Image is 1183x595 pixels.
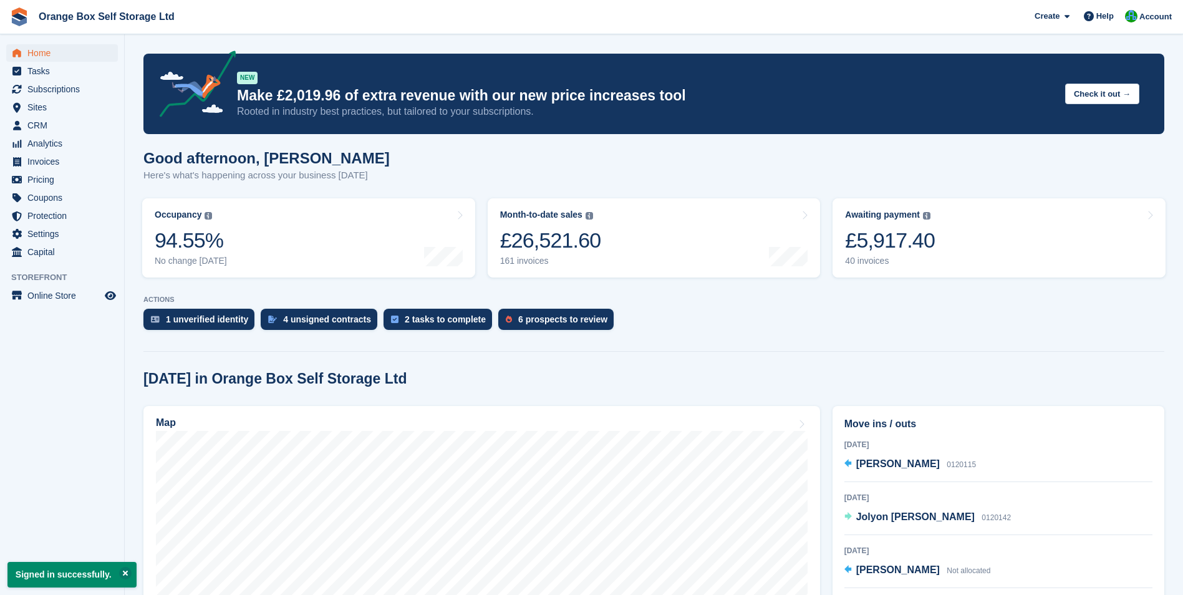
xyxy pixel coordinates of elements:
[237,105,1055,119] p: Rooted in industry best practices, but tailored to your subscriptions.
[6,153,118,170] a: menu
[844,492,1152,503] div: [DATE]
[27,135,102,152] span: Analytics
[27,62,102,80] span: Tasks
[856,564,940,575] span: [PERSON_NAME]
[6,287,118,304] a: menu
[27,171,102,188] span: Pricing
[143,150,390,167] h1: Good afternoon, [PERSON_NAME]
[845,210,920,220] div: Awaiting payment
[845,228,935,253] div: £5,917.40
[947,460,976,469] span: 0120115
[947,566,990,575] span: Not allocated
[6,171,118,188] a: menu
[27,207,102,225] span: Protection
[7,562,137,588] p: Signed in successfully.
[142,198,475,278] a: Occupancy 94.55% No change [DATE]
[500,256,601,266] div: 161 invoices
[6,243,118,261] a: menu
[205,212,212,220] img: icon-info-grey-7440780725fd019a000dd9b08b2336e03edf1995a4989e88bcd33f0948082b44.svg
[143,309,261,336] a: 1 unverified identity
[27,225,102,243] span: Settings
[923,212,930,220] img: icon-info-grey-7440780725fd019a000dd9b08b2336e03edf1995a4989e88bcd33f0948082b44.svg
[27,243,102,261] span: Capital
[143,168,390,183] p: Here's what's happening across your business [DATE]
[844,457,976,473] a: [PERSON_NAME] 0120115
[6,99,118,116] a: menu
[1096,10,1114,22] span: Help
[27,189,102,206] span: Coupons
[1065,84,1139,104] button: Check it out →
[155,210,201,220] div: Occupancy
[156,417,176,428] h2: Map
[27,99,102,116] span: Sites
[845,256,935,266] div: 40 invoices
[27,287,102,304] span: Online Store
[856,511,975,522] span: Jolyon [PERSON_NAME]
[143,296,1164,304] p: ACTIONS
[833,198,1166,278] a: Awaiting payment £5,917.40 40 invoices
[10,7,29,26] img: stora-icon-8386f47178a22dfd0bd8f6a31ec36ba5ce8667c1dd55bd0f319d3a0aa187defe.svg
[500,228,601,253] div: £26,521.60
[405,314,486,324] div: 2 tasks to complete
[261,309,384,336] a: 4 unsigned contracts
[6,207,118,225] a: menu
[6,62,118,80] a: menu
[155,228,227,253] div: 94.55%
[27,117,102,134] span: CRM
[237,87,1055,105] p: Make £2,019.96 of extra revenue with our new price increases tool
[500,210,582,220] div: Month-to-date sales
[856,458,940,469] span: [PERSON_NAME]
[6,225,118,243] a: menu
[6,117,118,134] a: menu
[143,370,407,387] h2: [DATE] in Orange Box Self Storage Ltd
[6,80,118,98] a: menu
[151,316,160,323] img: verify_identity-adf6edd0f0f0b5bbfe63781bf79b02c33cf7c696d77639b501bdc392416b5a36.svg
[27,44,102,62] span: Home
[27,80,102,98] span: Subscriptions
[149,51,236,122] img: price-adjustments-announcement-icon-8257ccfd72463d97f412b2fc003d46551f7dbcb40ab6d574587a9cd5c0d94...
[844,510,1011,526] a: Jolyon [PERSON_NAME] 0120142
[166,314,248,324] div: 1 unverified identity
[103,288,118,303] a: Preview store
[1139,11,1172,23] span: Account
[391,316,398,323] img: task-75834270c22a3079a89374b754ae025e5fb1db73e45f91037f5363f120a921f8.svg
[498,309,620,336] a: 6 prospects to review
[1125,10,1137,22] img: Carl Hedley
[27,153,102,170] span: Invoices
[1035,10,1060,22] span: Create
[155,256,227,266] div: No change [DATE]
[982,513,1011,522] span: 0120142
[34,6,180,27] a: Orange Box Self Storage Ltd
[384,309,498,336] a: 2 tasks to complete
[6,44,118,62] a: menu
[6,189,118,206] a: menu
[844,545,1152,556] div: [DATE]
[586,212,593,220] img: icon-info-grey-7440780725fd019a000dd9b08b2336e03edf1995a4989e88bcd33f0948082b44.svg
[844,439,1152,450] div: [DATE]
[11,271,124,284] span: Storefront
[506,316,512,323] img: prospect-51fa495bee0391a8d652442698ab0144808aea92771e9ea1ae160a38d050c398.svg
[6,135,118,152] a: menu
[268,316,277,323] img: contract_signature_icon-13c848040528278c33f63329250d36e43548de30e8caae1d1a13099fd9432cc5.svg
[844,563,991,579] a: [PERSON_NAME] Not allocated
[488,198,821,278] a: Month-to-date sales £26,521.60 161 invoices
[237,72,258,84] div: NEW
[283,314,371,324] div: 4 unsigned contracts
[518,314,607,324] div: 6 prospects to review
[844,417,1152,432] h2: Move ins / outs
